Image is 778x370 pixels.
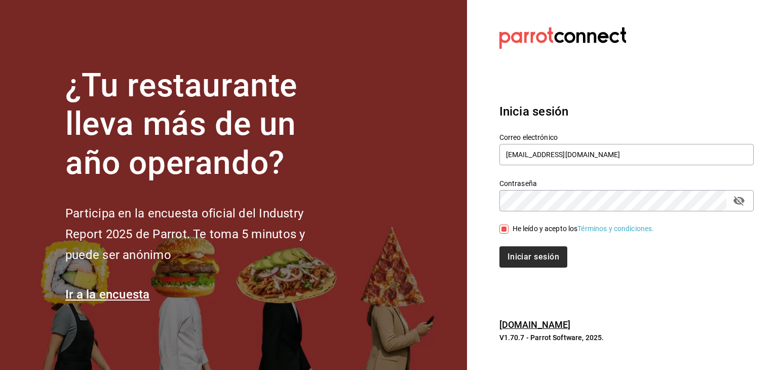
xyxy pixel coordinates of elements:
label: Correo electrónico [499,133,754,140]
h3: Inicia sesión [499,102,754,121]
input: Ingresa tu correo electrónico [499,144,754,165]
button: Iniciar sesión [499,246,567,268]
h2: Participa en la encuesta oficial del Industry Report 2025 de Parrot. Te toma 5 minutos y puede se... [65,203,339,265]
p: V1.70.7 - Parrot Software, 2025. [499,332,754,343]
a: Términos y condiciones. [577,225,654,233]
button: passwordField [730,192,748,209]
div: He leído y acepto los [513,224,654,234]
a: Ir a la encuesta [65,287,150,302]
h1: ¿Tu restaurante lleva más de un año operando? [65,66,339,183]
a: [DOMAIN_NAME] [499,319,571,330]
label: Contraseña [499,179,754,187]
